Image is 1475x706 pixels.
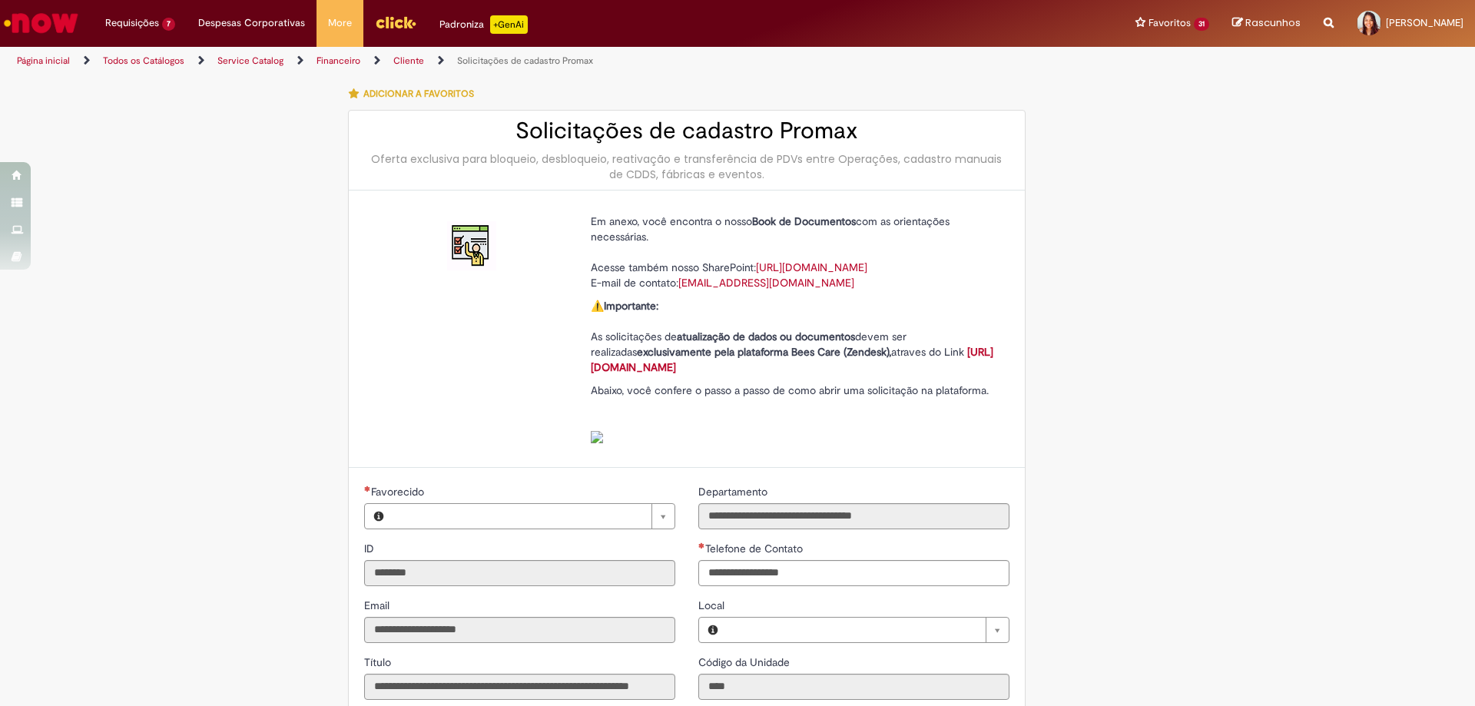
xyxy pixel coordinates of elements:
[705,542,806,555] span: Telefone de Contato
[365,504,393,529] button: Favorecido, Visualizar este registro
[698,560,1009,586] input: Telefone de Contato
[364,486,371,492] span: Necessários
[699,618,727,642] button: Local, Visualizar este registro
[604,299,658,313] strong: Importante:
[317,55,360,67] a: Financeiro
[591,345,993,374] a: [URL][DOMAIN_NAME]
[105,15,159,31] span: Requisições
[17,55,70,67] a: Página inicial
[591,431,603,443] img: sys_attachment.do
[162,18,175,31] span: 7
[103,55,184,67] a: Todos os Catálogos
[591,214,998,290] p: Em anexo, você encontra o nosso com as orientações necessárias. Acesse também nosso SharePoint: E...
[2,8,81,38] img: ServiceNow
[393,504,675,529] a: Limpar campo Favorecido
[698,485,771,499] span: Somente leitura - Departamento
[375,11,416,34] img: click_logo_yellow_360x200.png
[756,260,867,274] a: [URL][DOMAIN_NAME]
[698,655,793,669] span: Somente leitura - Código da Unidade
[364,542,377,555] span: Somente leitura - ID
[591,383,998,444] p: Abaixo, você confere o passo a passo de como abrir uma solicitação na plataforma.
[363,88,474,100] span: Adicionar a Favoritos
[698,542,705,549] span: Obrigatório Preenchido
[364,617,675,643] input: Email
[637,345,891,359] strong: exclusivamente pela plataforma Bees Care (Zendesk),
[677,330,855,343] strong: atualização de dados ou documentos
[328,15,352,31] span: More
[348,78,482,110] button: Adicionar a Favoritos
[678,276,854,290] a: [EMAIL_ADDRESS][DOMAIN_NAME]
[698,655,793,670] label: Somente leitura - Código da Unidade
[364,655,394,670] label: Somente leitura - Título
[591,298,998,375] p: ⚠️ As solicitações de devem ser realizadas atraves do Link
[752,214,856,228] strong: Book de Documentos
[364,560,675,586] input: ID
[364,598,393,612] span: Somente leitura - Email
[439,15,528,34] div: Padroniza
[217,55,283,67] a: Service Catalog
[1386,16,1463,29] span: [PERSON_NAME]
[12,47,972,75] ul: Trilhas de página
[457,55,593,67] a: Solicitações de cadastro Promax
[364,674,675,700] input: Título
[393,55,424,67] a: Cliente
[364,151,1009,182] div: Oferta exclusiva para bloqueio, desbloqueio, reativação e transferência de PDVs entre Operações, ...
[364,655,394,669] span: Somente leitura - Título
[1245,15,1301,30] span: Rascunhos
[1149,15,1191,31] span: Favoritos
[490,15,528,34] p: +GenAi
[447,221,496,270] img: Solicitações de cadastro Promax
[371,485,427,499] span: Necessários - Favorecido
[698,598,728,612] span: Local
[198,15,305,31] span: Despesas Corporativas
[364,541,377,556] label: Somente leitura - ID
[727,618,1009,642] a: Limpar campo Local
[698,503,1009,529] input: Departamento
[698,484,771,499] label: Somente leitura - Departamento
[1194,18,1209,31] span: 31
[1232,16,1301,31] a: Rascunhos
[364,118,1009,144] h2: Solicitações de cadastro Promax
[364,598,393,613] label: Somente leitura - Email
[698,674,1009,700] input: Código da Unidade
